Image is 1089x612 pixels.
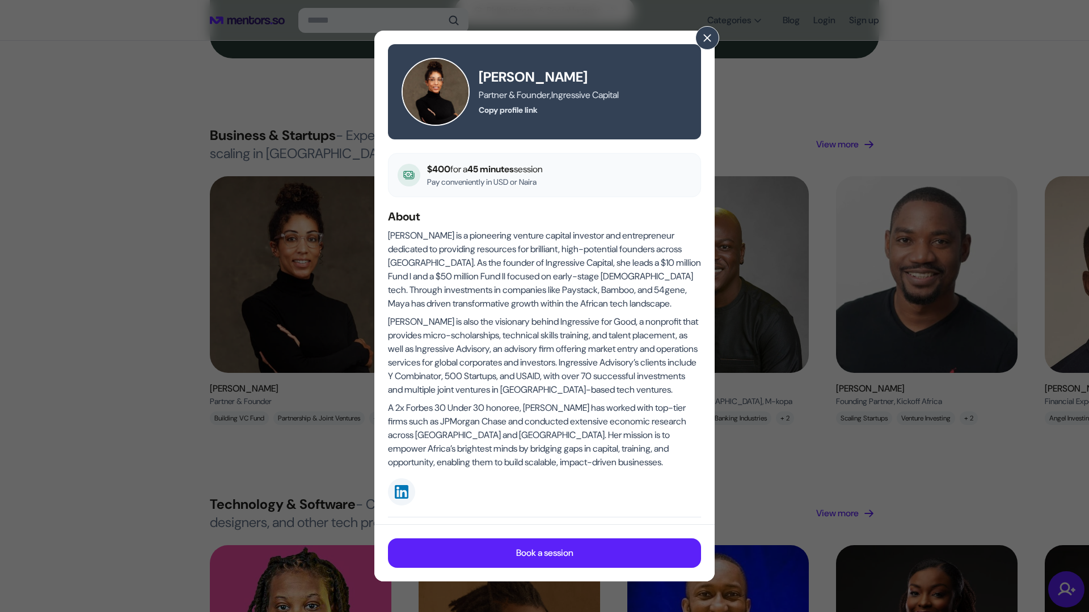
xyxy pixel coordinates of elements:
[450,163,467,175] span: for a
[514,163,543,175] span: session
[388,401,701,469] p: A 2x Forbes 30 Under 30 honoree, [PERSON_NAME] has worked with top-tier firms such as JPMorgan Ch...
[516,546,573,560] p: Book a session
[395,485,408,499] img: linkedin
[479,68,687,86] h5: [PERSON_NAME]
[388,315,701,397] p: [PERSON_NAME] is also the visionary behind Ingressive for Good, a nonprofit that provides micro-s...
[388,538,701,568] button: Book a session
[388,209,701,224] h5: About
[479,88,687,102] p: Partner & Founder Ingressive Capital
[550,89,551,101] span: ,
[479,104,538,116] button: Copy profile link
[427,163,543,176] p: $400 45 minutes
[388,229,701,311] p: [PERSON_NAME] is a pioneering venture capital investor and entrepreneur dedicated to providing re...
[402,58,470,126] img: Maya
[427,176,543,188] p: Pay conveniently in USD or Naira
